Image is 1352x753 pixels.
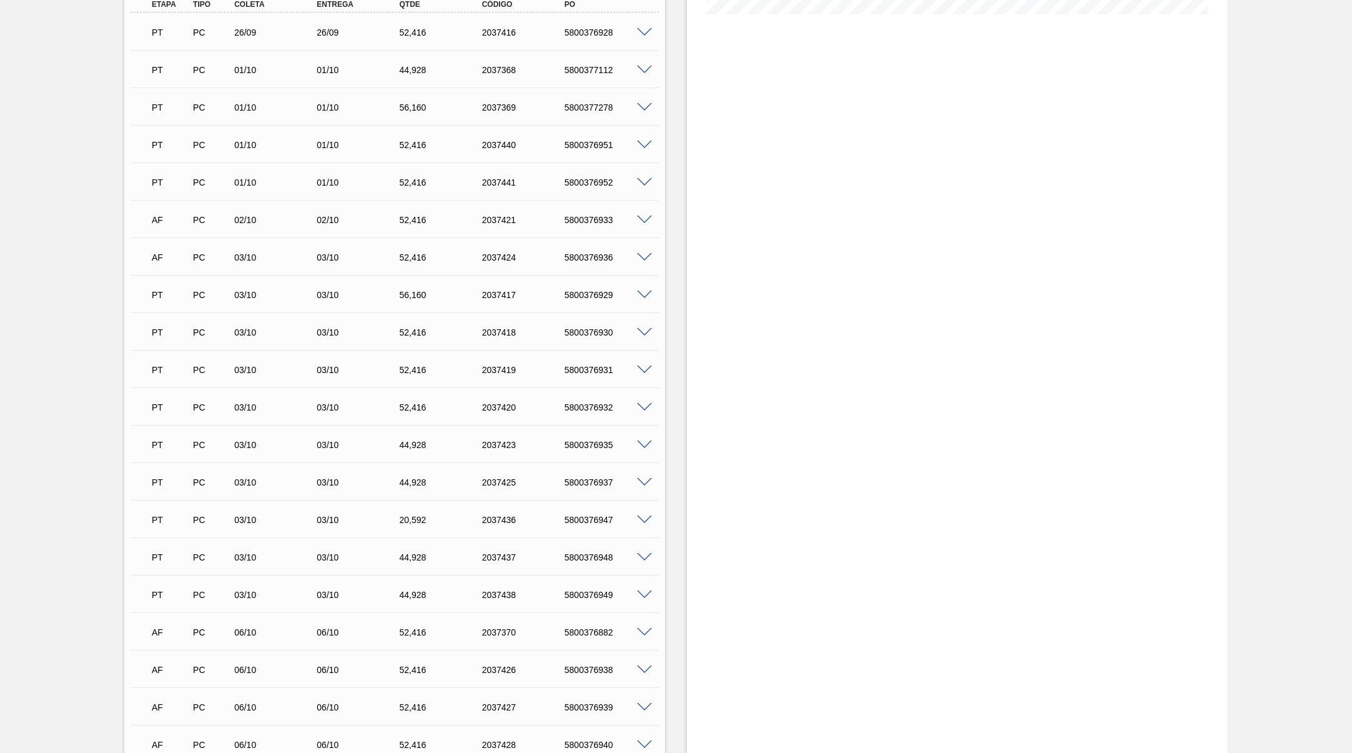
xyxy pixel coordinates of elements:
div: 03/10/2025 [231,402,324,412]
div: 03/10/2025 [313,290,407,300]
div: 20,592 [396,515,489,525]
div: 5800376951 [561,140,654,150]
div: 2037426 [479,665,572,675]
div: 5800376940 [561,740,654,750]
div: 01/10/2025 [313,177,407,187]
div: 26/09/2025 [313,27,407,37]
div: 01/10/2025 [231,65,324,75]
div: 52,416 [396,140,489,150]
div: 03/10/2025 [313,515,407,525]
div: 5800376929 [561,290,654,300]
div: Pedido em Trânsito [149,281,192,309]
div: 06/10/2025 [231,665,324,675]
div: 06/10/2025 [313,665,407,675]
div: 06/10/2025 [313,740,407,750]
div: 2037425 [479,477,572,487]
div: 2037419 [479,365,572,375]
p: PT [152,515,189,525]
div: 03/10/2025 [313,327,407,337]
div: 2037370 [479,627,572,637]
div: 5800376939 [561,702,654,712]
div: 5800376952 [561,177,654,187]
div: 02/10/2025 [313,215,407,225]
p: PT [152,365,189,375]
p: AF [152,627,189,637]
div: Pedido de Compra [190,290,234,300]
div: 52,416 [396,740,489,750]
div: 03/10/2025 [313,477,407,487]
div: 5800376935 [561,440,654,450]
div: 2037441 [479,177,572,187]
div: 03/10/2025 [231,515,324,525]
div: Pedido de Compra [190,740,234,750]
div: Pedido de Compra [190,252,234,262]
div: 44,928 [396,440,489,450]
div: 2037416 [479,27,572,37]
div: Pedido de Compra [190,177,234,187]
div: 56,160 [396,102,489,112]
div: Pedido de Compra [190,515,234,525]
div: 03/10/2025 [231,477,324,487]
div: 2037424 [479,252,572,262]
div: Pedido de Compra [190,65,234,75]
div: 03/10/2025 [231,327,324,337]
div: Pedido de Compra [190,702,234,712]
div: Aguardando Faturamento [149,694,192,721]
div: 5800376948 [561,552,654,562]
div: 44,928 [396,590,489,600]
div: 5800376937 [561,477,654,487]
div: Pedido em Trânsito [149,581,192,609]
div: 52,416 [396,27,489,37]
div: 01/10/2025 [231,102,324,112]
div: 44,928 [396,477,489,487]
div: 2037369 [479,102,572,112]
div: 06/10/2025 [231,702,324,712]
div: 5800376882 [561,627,654,637]
div: Pedido em Trânsito [149,94,192,121]
p: AF [152,215,189,225]
p: PT [152,590,189,600]
p: PT [152,552,189,562]
div: 5800376949 [561,590,654,600]
div: Aguardando Faturamento [149,206,192,234]
div: 03/10/2025 [313,252,407,262]
div: 2037421 [479,215,572,225]
div: 44,928 [396,552,489,562]
p: PT [152,65,189,75]
div: 03/10/2025 [313,402,407,412]
div: 03/10/2025 [313,590,407,600]
div: Pedido em Trânsito [149,319,192,346]
div: Pedido de Compra [190,552,234,562]
div: 03/10/2025 [231,252,324,262]
div: 03/10/2025 [231,552,324,562]
div: Pedido de Compra [190,402,234,412]
div: 26/09/2025 [231,27,324,37]
div: 2037368 [479,65,572,75]
p: PT [152,177,189,187]
div: Pedido em Trânsito [149,394,192,421]
p: PT [152,327,189,337]
div: 5800376928 [561,27,654,37]
div: 06/10/2025 [313,702,407,712]
div: 06/10/2025 [231,740,324,750]
div: 2037428 [479,740,572,750]
div: Pedido de Compra [190,590,234,600]
div: 56,160 [396,290,489,300]
div: 2037438 [479,590,572,600]
div: Pedido de Compra [190,365,234,375]
div: 5800376930 [561,327,654,337]
div: 5800376933 [561,215,654,225]
div: 03/10/2025 [313,552,407,562]
div: Pedido em Trânsito [149,56,192,84]
div: 03/10/2025 [231,440,324,450]
div: 06/10/2025 [231,627,324,637]
p: PT [152,290,189,300]
div: Pedido em Trânsito [149,431,192,459]
div: 52,416 [396,665,489,675]
p: AF [152,665,189,675]
div: 5800376936 [561,252,654,262]
div: 5800376938 [561,665,654,675]
div: 2037437 [479,552,572,562]
div: 5800376932 [561,402,654,412]
div: 5800376931 [561,365,654,375]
